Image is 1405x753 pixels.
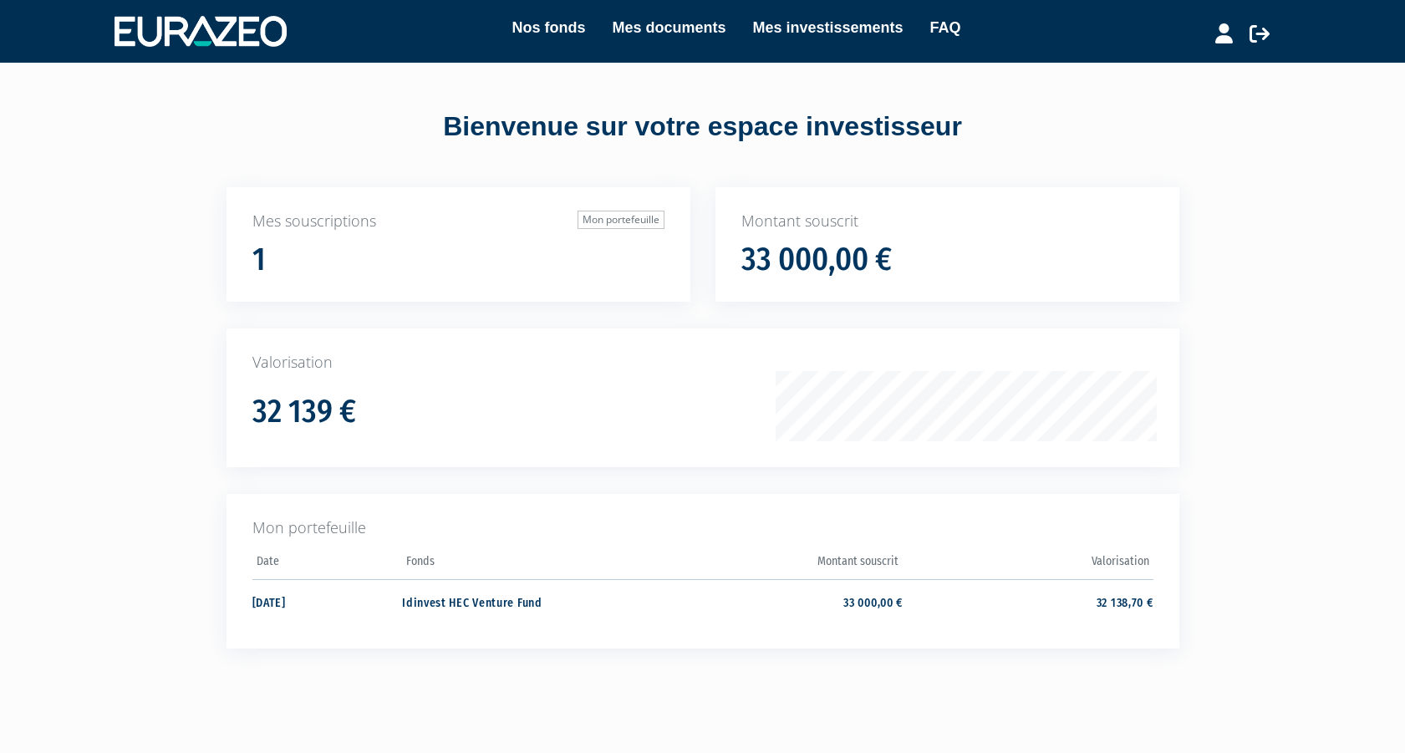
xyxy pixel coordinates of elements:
[653,549,903,580] th: Montant souscrit
[252,549,403,580] th: Date
[402,549,652,580] th: Fonds
[115,16,287,46] img: 1732889491-logotype_eurazeo_blanc_rvb.png
[252,352,1153,374] p: Valorisation
[252,242,266,277] h1: 1
[752,16,903,39] a: Mes investissements
[741,242,892,277] h1: 33 000,00 €
[578,211,664,229] a: Mon portefeuille
[402,579,652,623] td: Idinvest HEC Venture Fund
[252,579,403,623] td: [DATE]
[903,549,1153,580] th: Valorisation
[252,517,1153,539] p: Mon portefeuille
[903,579,1153,623] td: 32 138,70 €
[930,16,961,39] a: FAQ
[512,16,585,39] a: Nos fonds
[189,108,1217,146] div: Bienvenue sur votre espace investisseur
[252,211,664,232] p: Mes souscriptions
[612,16,725,39] a: Mes documents
[252,394,356,430] h1: 32 139 €
[741,211,1153,232] p: Montant souscrit
[653,579,903,623] td: 33 000,00 €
